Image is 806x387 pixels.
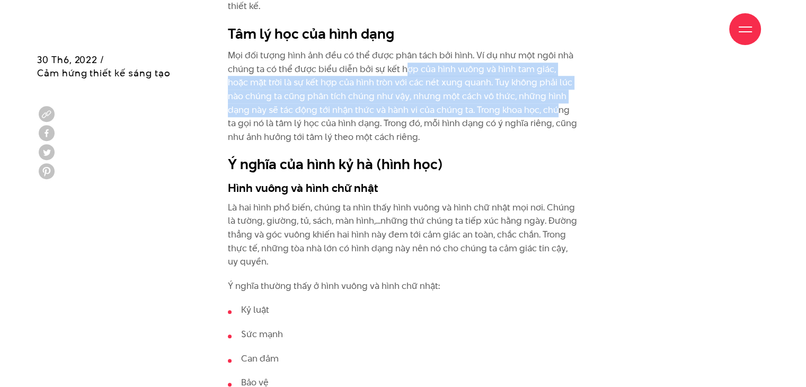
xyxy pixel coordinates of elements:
li: Sức mạnh [228,328,578,341]
li: Kỷ luật [228,303,578,317]
h2: Ý nghĩa của hình kỷ hà (hình học) [228,154,578,174]
p: Ý nghĩa thường thấy ở hình vuông và hình chữ nhật: [228,279,578,293]
p: Mọi đối tượng hình ảnh đều có thể được phân tách bởi hình. Ví dụ như một ngôi nhà chúng ta có thể... [228,49,578,144]
li: Can đảm [228,352,578,366]
span: 30 Th6, 2022 / Cảm hứng thiết kế sáng tạo [37,53,170,80]
p: Là hai hình phổ biến, chúng ta nhìn thấy hình vuông và hình chữ nhật mọi nơi. Chúng là tường, giư... [228,201,578,269]
h3: Hình vuông và hình chữ nhật [228,180,578,196]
